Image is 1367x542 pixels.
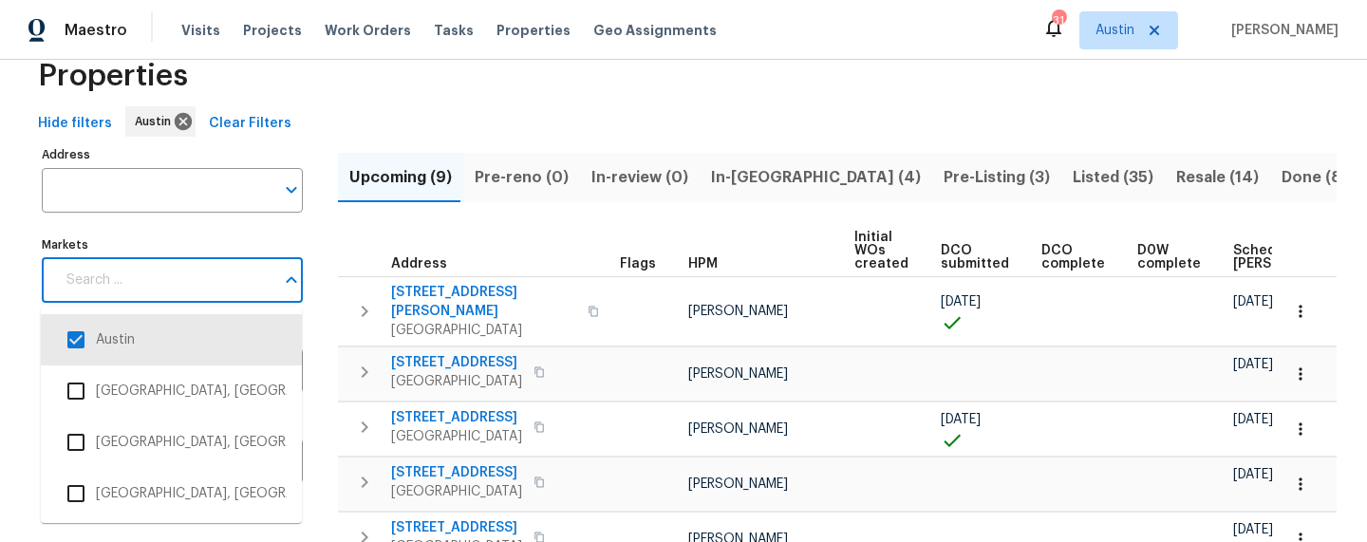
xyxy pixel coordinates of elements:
span: Austin [1095,21,1134,40]
span: [STREET_ADDRESS] [391,408,522,427]
input: Search ... [55,258,274,303]
span: Hide filters [38,112,112,136]
span: [PERSON_NAME] [688,422,788,436]
span: [STREET_ADDRESS] [391,463,522,482]
span: Upcoming (9) [349,164,452,191]
span: Austin [135,112,178,131]
button: Clear Filters [201,106,299,141]
label: Markets [42,239,303,251]
span: Geo Assignments [593,21,717,40]
button: Close [278,267,305,293]
span: Resale (14) [1176,164,1259,191]
li: [GEOGRAPHIC_DATA], [GEOGRAPHIC_DATA] [56,474,287,514]
span: Listed (35) [1073,164,1153,191]
span: [PERSON_NAME] [688,367,788,381]
span: Address [391,257,447,271]
li: Austin [56,320,287,360]
span: Pre-reno (0) [475,164,569,191]
span: [DATE] [1233,295,1273,308]
span: Tasks [434,24,474,37]
span: Properties [496,21,571,40]
li: [GEOGRAPHIC_DATA], [GEOGRAPHIC_DATA] [56,371,287,411]
span: [DATE] [1233,523,1273,536]
button: Hide filters [30,106,120,141]
span: Clear Filters [209,112,291,136]
span: [STREET_ADDRESS] [391,518,522,537]
span: [PERSON_NAME] [688,477,788,491]
span: Pre-Listing (3) [944,164,1050,191]
span: In-review (0) [591,164,688,191]
span: D0W complete [1137,244,1201,271]
span: [DATE] [941,413,981,426]
span: Scheduled [PERSON_NAME] [1233,244,1340,271]
button: Open [278,177,305,203]
span: [DATE] [1233,413,1273,426]
span: [DATE] [941,295,981,308]
span: HPM [688,257,718,271]
span: [GEOGRAPHIC_DATA] [391,427,522,446]
span: Projects [243,21,302,40]
span: DCO complete [1041,244,1105,271]
label: Address [42,149,303,160]
span: DCO submitted [941,244,1009,271]
span: [DATE] [1233,468,1273,481]
span: [GEOGRAPHIC_DATA] [391,482,522,501]
span: [PERSON_NAME] [1224,21,1339,40]
span: Initial WOs created [854,231,908,271]
div: Austin [125,106,196,137]
span: [GEOGRAPHIC_DATA] [391,372,522,391]
span: Visits [181,21,220,40]
span: In-[GEOGRAPHIC_DATA] (4) [711,164,921,191]
li: [GEOGRAPHIC_DATA], [GEOGRAPHIC_DATA] [56,422,287,462]
span: Work Orders [325,21,411,40]
span: [STREET_ADDRESS][PERSON_NAME] [391,283,576,321]
span: [DATE] [1233,358,1273,371]
span: [GEOGRAPHIC_DATA] [391,321,576,340]
span: Properties [38,66,188,85]
span: [STREET_ADDRESS] [391,353,522,372]
span: Maestro [65,21,127,40]
div: 31 [1052,11,1065,30]
span: Flags [620,257,656,271]
span: [PERSON_NAME] [688,305,788,318]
